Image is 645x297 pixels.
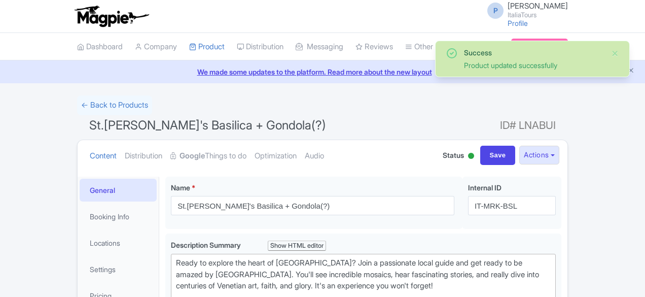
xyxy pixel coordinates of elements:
[511,39,568,54] a: Subscription
[481,2,568,18] a: P [PERSON_NAME] ItaliaTours
[443,150,464,160] span: Status
[305,140,324,172] a: Audio
[77,33,123,61] a: Dashboard
[268,241,326,251] div: Show HTML editor
[487,3,504,19] span: P
[125,140,162,172] a: Distribution
[611,47,619,59] button: Close
[80,258,157,281] a: Settings
[464,47,603,58] div: Success
[80,232,157,254] a: Locations
[180,150,205,162] strong: Google
[508,19,528,27] a: Profile
[80,179,157,202] a: General
[171,183,190,192] span: Name
[189,33,225,61] a: Product
[170,140,246,172] a: GoogleThings to do
[237,33,283,61] a: Distribution
[466,149,476,164] div: Active
[90,140,117,172] a: Content
[135,33,177,61] a: Company
[6,67,639,77] a: We made some updates to the platform. Read more about the new layout
[72,5,151,27] img: logo-ab69f6fb50320c5b225c76a69d11143b.png
[355,33,393,61] a: Reviews
[89,118,326,133] span: St.[PERSON_NAME]'s Basilica + Gondola(?)
[464,60,603,71] div: Product updated successfully
[77,95,152,115] a: ← Back to Products
[255,140,297,172] a: Optimization
[508,1,568,11] span: [PERSON_NAME]
[519,146,559,164] button: Actions
[480,146,516,165] input: Save
[296,33,343,61] a: Messaging
[508,12,568,18] small: ItaliaTours
[500,115,556,136] span: ID# LNABUI
[171,241,242,249] span: Description Summary
[405,33,433,61] a: Other
[627,65,635,77] button: Close announcement
[468,183,501,192] span: Internal ID
[80,205,157,228] a: Booking Info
